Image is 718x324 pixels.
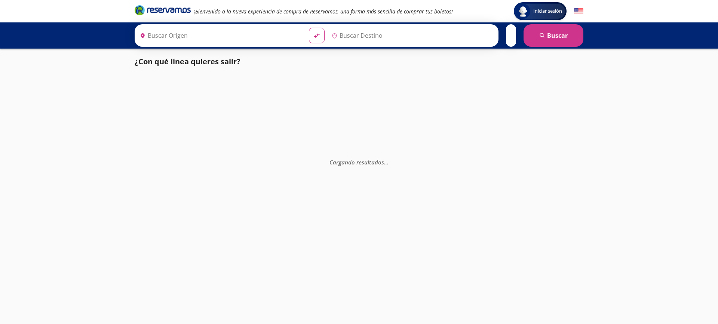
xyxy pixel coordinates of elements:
[137,26,303,45] input: Buscar Origen
[135,56,240,67] p: ¿Con qué línea quieres salir?
[135,4,191,18] a: Brand Logo
[194,8,453,15] em: ¡Bienvenido a la nueva experiencia de compra de Reservamos, una forma más sencilla de comprar tus...
[574,7,583,16] button: English
[384,158,386,166] span: .
[329,158,389,166] em: Cargando resultados
[135,4,191,16] i: Brand Logo
[524,24,583,47] button: Buscar
[329,26,495,45] input: Buscar Destino
[386,158,387,166] span: .
[387,158,389,166] span: .
[530,7,565,15] span: Iniciar sesión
